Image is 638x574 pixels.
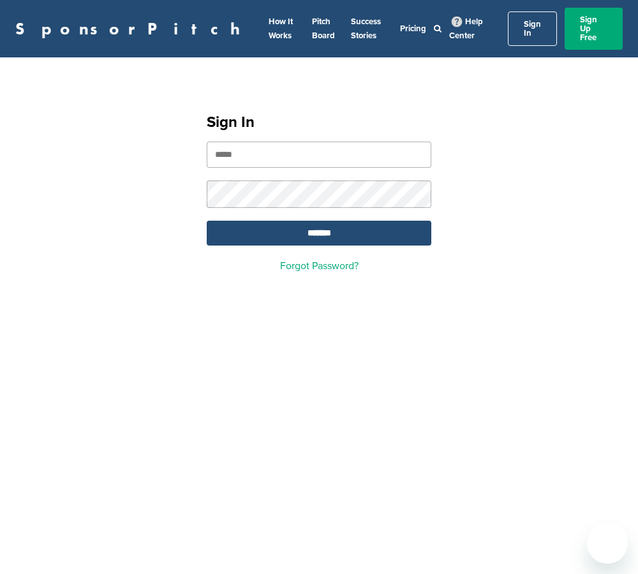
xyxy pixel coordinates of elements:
a: Forgot Password? [280,260,359,272]
iframe: Button to launch messaging window [587,523,628,564]
a: Success Stories [351,17,381,41]
a: Sign In [508,11,557,46]
a: Sign Up Free [565,8,623,50]
a: Pitch Board [312,17,335,41]
a: How It Works [269,17,293,41]
h1: Sign In [207,111,431,134]
a: Help Center [449,14,483,43]
a: Pricing [400,24,426,34]
a: SponsorPitch [15,20,248,37]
